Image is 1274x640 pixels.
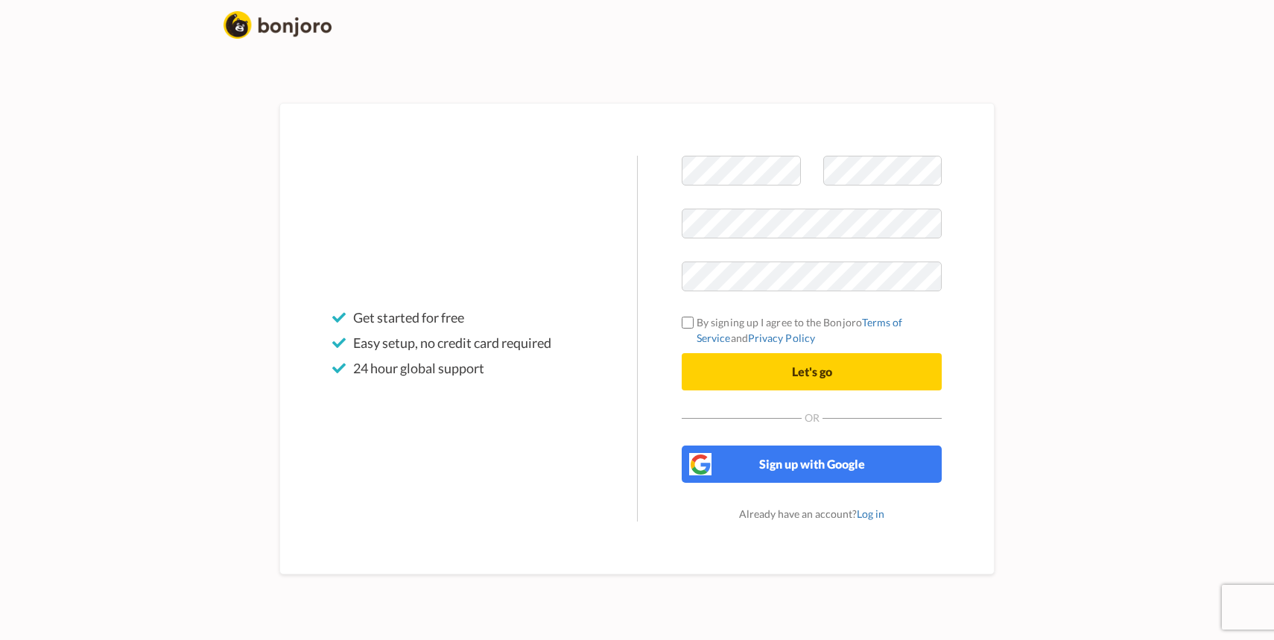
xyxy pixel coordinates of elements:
[353,334,551,352] span: Easy setup, no credit card required
[857,507,884,520] a: Log in
[748,332,815,344] a: Privacy Policy
[697,316,903,344] a: Terms of Service
[224,11,332,39] img: logo_full.png
[802,413,823,423] span: Or
[759,457,865,471] span: Sign up with Google
[353,359,484,377] span: 24 hour global support
[682,314,942,346] label: By signing up I agree to the Bonjoro and
[682,317,694,329] input: By signing up I agree to the BonjoroTerms of ServiceandPrivacy Policy
[682,353,942,390] button: Let's go
[682,446,942,483] button: Sign up with Google
[353,308,464,326] span: Get started for free
[739,507,884,520] span: Already have an account?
